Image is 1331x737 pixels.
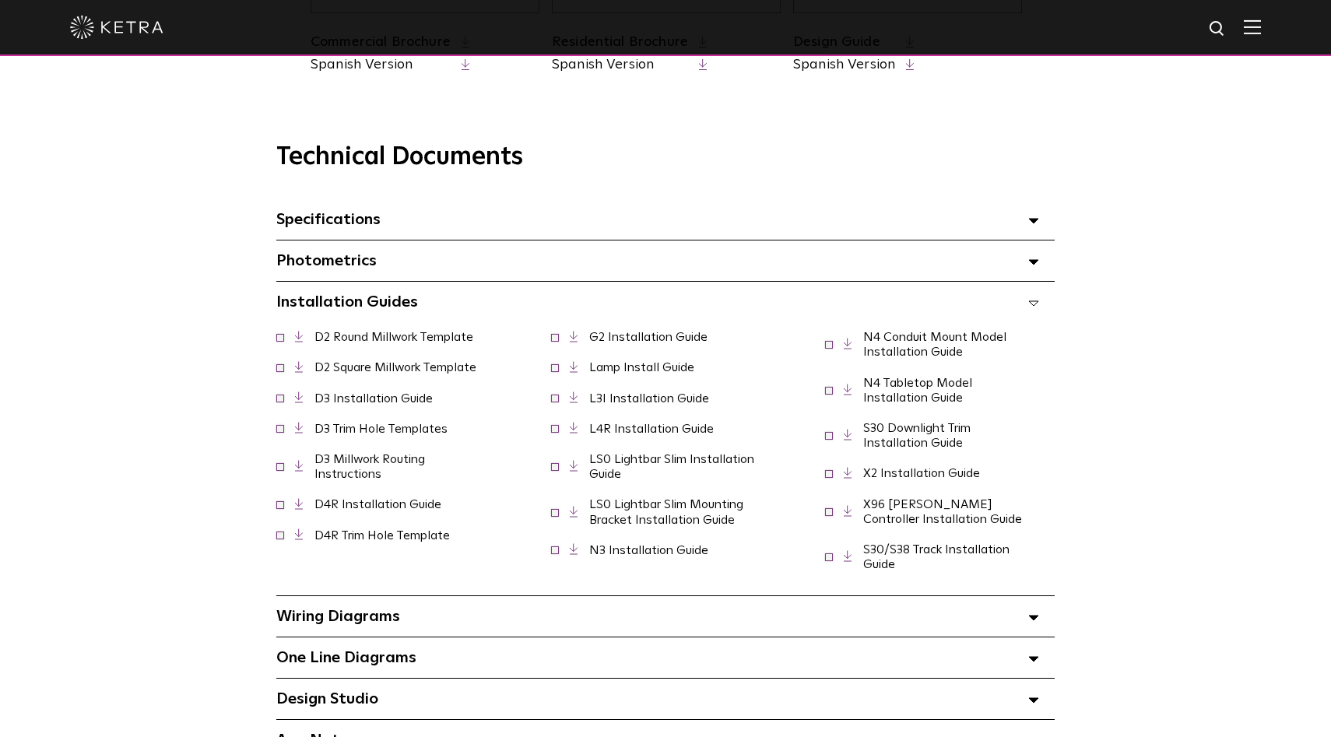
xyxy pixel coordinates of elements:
[311,55,451,75] a: Spanish Version
[314,529,450,542] a: D4R Trim Hole Template
[276,691,378,707] span: Design Studio
[863,498,1022,525] a: X96 [PERSON_NAME] Controller Installation Guide
[314,392,433,405] a: D3 Installation Guide
[314,423,448,435] a: D3 Trim Hole Templates
[863,422,971,449] a: S30 Downlight Trim Installation Guide
[314,331,473,343] a: D2 Round Millwork Template
[793,55,895,75] a: Spanish Version
[863,543,1010,570] a: S30/S38 Track Installation Guide
[589,544,708,556] a: N3 Installation Guide
[589,392,709,405] a: L3I Installation Guide
[276,253,377,268] span: Photometrics
[589,331,708,343] a: G2 Installation Guide
[314,498,441,511] a: D4R Installation Guide
[276,212,381,227] span: Specifications
[1208,19,1227,39] img: search icon
[589,423,714,435] a: L4R Installation Guide
[276,609,400,624] span: Wiring Diagrams
[589,453,754,480] a: LS0 Lightbar Slim Installation Guide
[70,16,163,39] img: ketra-logo-2019-white
[276,142,1055,172] h3: Technical Documents
[1244,19,1261,34] img: Hamburger%20Nav.svg
[552,55,688,75] a: Spanish Version
[276,294,418,310] span: Installation Guides
[314,453,425,480] a: D3 Millwork Routing Instructions
[863,331,1006,358] a: N4 Conduit Mount Model Installation Guide
[863,377,972,404] a: N4 Tabletop Model Installation Guide
[589,498,743,525] a: LS0 Lightbar Slim Mounting Bracket Installation Guide
[863,467,980,479] a: X2 Installation Guide
[589,361,694,374] a: Lamp Install Guide
[276,650,416,665] span: One Line Diagrams
[314,361,476,374] a: D2 Square Millwork Template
